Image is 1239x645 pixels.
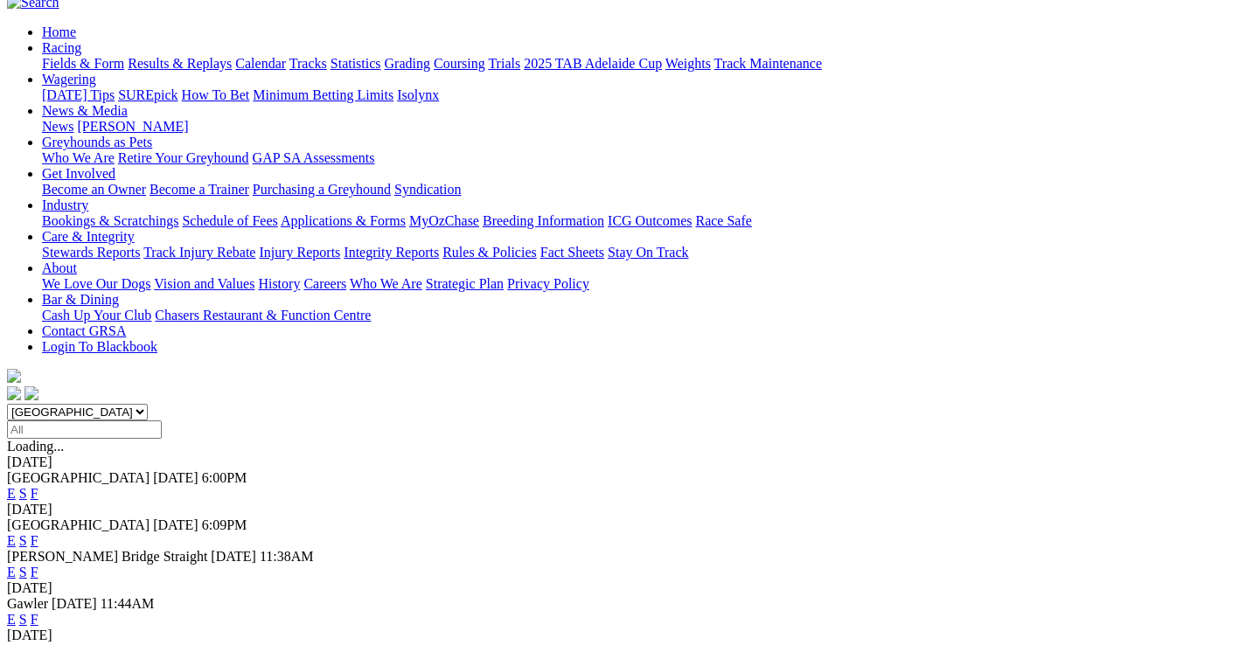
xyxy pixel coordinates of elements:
div: About [42,276,1232,292]
a: Minimum Betting Limits [253,87,393,102]
a: Vision and Values [154,276,254,291]
a: Trials [488,56,520,71]
a: ICG Outcomes [608,213,692,228]
a: F [31,565,38,579]
a: E [7,565,16,579]
span: [GEOGRAPHIC_DATA] [7,517,150,532]
a: Retire Your Greyhound [118,150,249,165]
a: Stay On Track [608,245,688,260]
a: GAP SA Assessments [253,150,375,165]
a: S [19,565,27,579]
div: Greyhounds as Pets [42,150,1232,166]
a: About [42,260,77,275]
a: Care & Integrity [42,229,135,244]
a: Integrity Reports [344,245,439,260]
a: Contact GRSA [42,323,126,338]
a: MyOzChase [409,213,479,228]
a: E [7,486,16,501]
div: [DATE] [7,580,1232,596]
img: twitter.svg [24,386,38,400]
a: Results & Replays [128,56,232,71]
a: E [7,533,16,548]
a: History [258,276,300,291]
a: F [31,486,38,501]
span: Gawler [7,596,48,611]
a: S [19,486,27,501]
a: Coursing [434,56,485,71]
a: Greyhounds as Pets [42,135,152,149]
a: Careers [303,276,346,291]
a: Bar & Dining [42,292,119,307]
a: Fact Sheets [540,245,604,260]
img: logo-grsa-white.png [7,369,21,383]
a: Strategic Plan [426,276,504,291]
a: News [42,119,73,134]
span: 11:38AM [260,549,314,564]
a: News & Media [42,103,128,118]
a: Schedule of Fees [182,213,277,228]
a: Purchasing a Greyhound [253,182,391,197]
div: [DATE] [7,454,1232,470]
input: Select date [7,420,162,439]
a: Fields & Form [42,56,124,71]
a: Racing [42,40,81,55]
span: [DATE] [52,596,97,611]
a: Who We Are [350,276,422,291]
span: Loading... [7,439,64,454]
a: Race Safe [695,213,751,228]
div: Get Involved [42,182,1232,198]
a: Weights [665,56,711,71]
a: F [31,612,38,627]
span: [DATE] [153,517,198,532]
a: Become a Trainer [150,182,249,197]
span: [DATE] [211,549,256,564]
a: Cash Up Your Club [42,308,151,322]
span: 6:09PM [202,517,247,532]
a: Bookings & Scratchings [42,213,178,228]
a: Privacy Policy [507,276,589,291]
a: Get Involved [42,166,115,181]
a: Who We Are [42,150,115,165]
div: Industry [42,213,1232,229]
img: facebook.svg [7,386,21,400]
a: Chasers Restaurant & Function Centre [155,308,371,322]
a: Tracks [289,56,327,71]
div: Care & Integrity [42,245,1232,260]
a: Wagering [42,72,96,87]
a: [DATE] Tips [42,87,115,102]
div: [DATE] [7,502,1232,517]
a: [PERSON_NAME] [77,119,188,134]
a: How To Bet [182,87,250,102]
a: Isolynx [397,87,439,102]
a: Injury Reports [259,245,340,260]
span: [PERSON_NAME] Bridge Straight [7,549,207,564]
a: Grading [385,56,430,71]
div: News & Media [42,119,1232,135]
a: Applications & Forms [281,213,406,228]
a: Industry [42,198,88,212]
a: Breeding Information [483,213,604,228]
a: Home [42,24,76,39]
a: 2025 TAB Adelaide Cup [524,56,662,71]
a: Rules & Policies [442,245,537,260]
a: Become an Owner [42,182,146,197]
span: 6:00PM [202,470,247,485]
a: Track Maintenance [714,56,822,71]
span: [GEOGRAPHIC_DATA] [7,470,150,485]
a: S [19,533,27,548]
a: Login To Blackbook [42,339,157,354]
a: Calendar [235,56,286,71]
a: S [19,612,27,627]
div: Bar & Dining [42,308,1232,323]
a: E [7,612,16,627]
a: F [31,533,38,548]
div: [DATE] [7,628,1232,643]
span: [DATE] [153,470,198,485]
div: Racing [42,56,1232,72]
a: We Love Our Dogs [42,276,150,291]
a: SUREpick [118,87,177,102]
a: Statistics [331,56,381,71]
div: Wagering [42,87,1232,103]
a: Syndication [394,182,461,197]
a: Stewards Reports [42,245,140,260]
